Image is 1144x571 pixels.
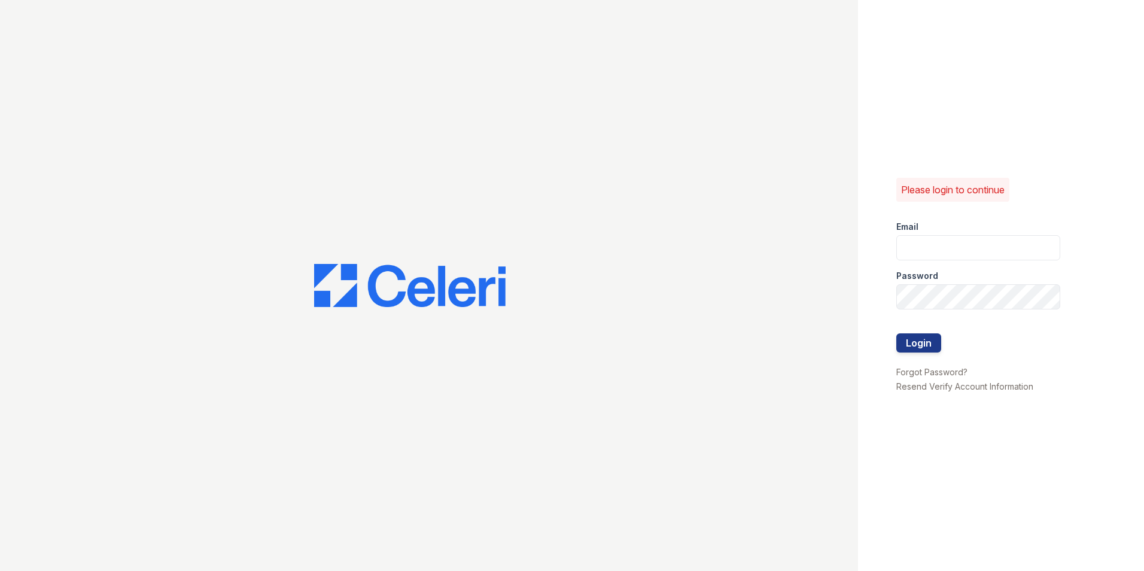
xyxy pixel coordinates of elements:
a: Resend Verify Account Information [896,381,1033,391]
label: Password [896,270,938,282]
label: Email [896,221,918,233]
img: CE_Logo_Blue-a8612792a0a2168367f1c8372b55b34899dd931a85d93a1a3d3e32e68fde9ad4.png [314,264,506,307]
button: Login [896,333,941,353]
p: Please login to continue [901,183,1005,197]
a: Forgot Password? [896,367,967,377]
